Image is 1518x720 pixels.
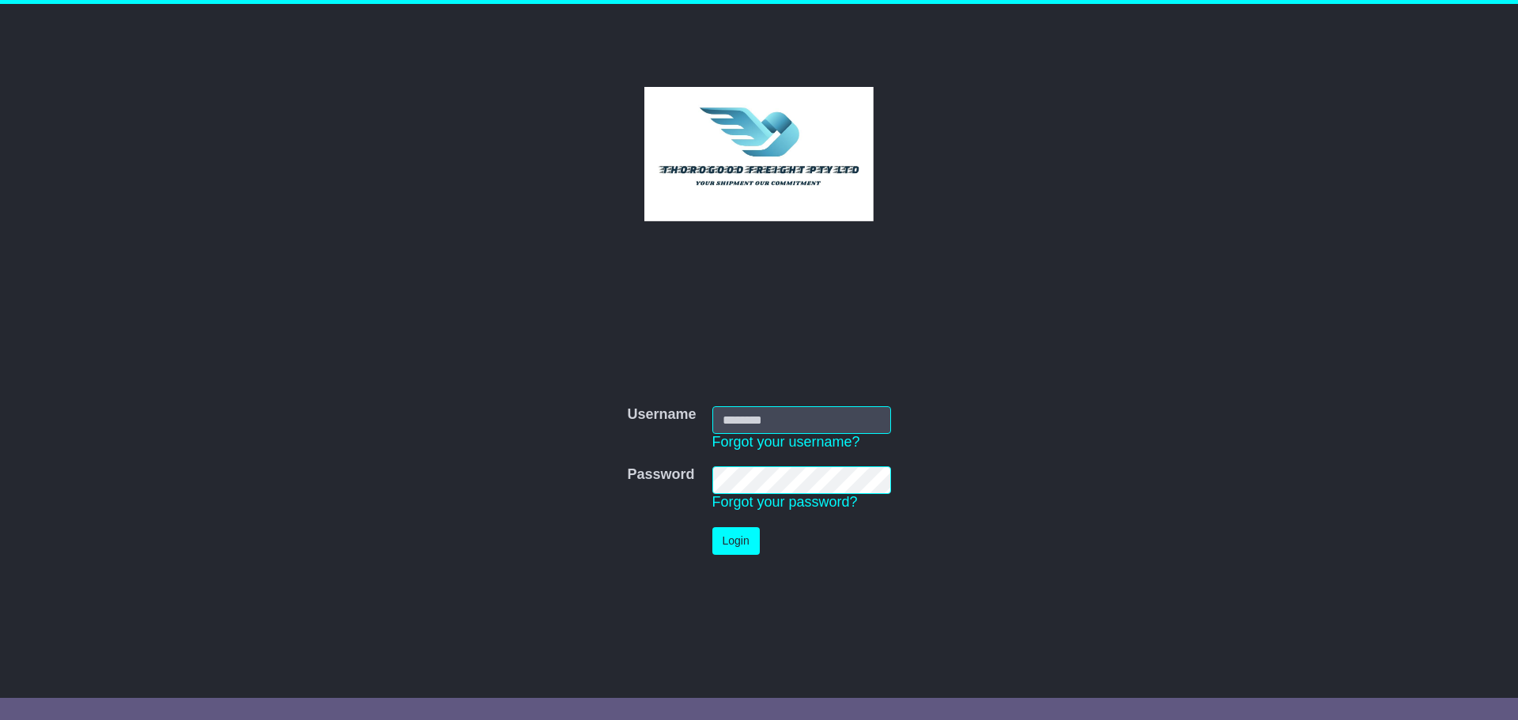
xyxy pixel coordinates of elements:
[712,434,860,450] a: Forgot your username?
[712,494,858,510] a: Forgot your password?
[712,527,760,555] button: Login
[627,466,694,484] label: Password
[627,406,696,424] label: Username
[644,87,874,221] img: Thorogood Freight Pty Ltd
